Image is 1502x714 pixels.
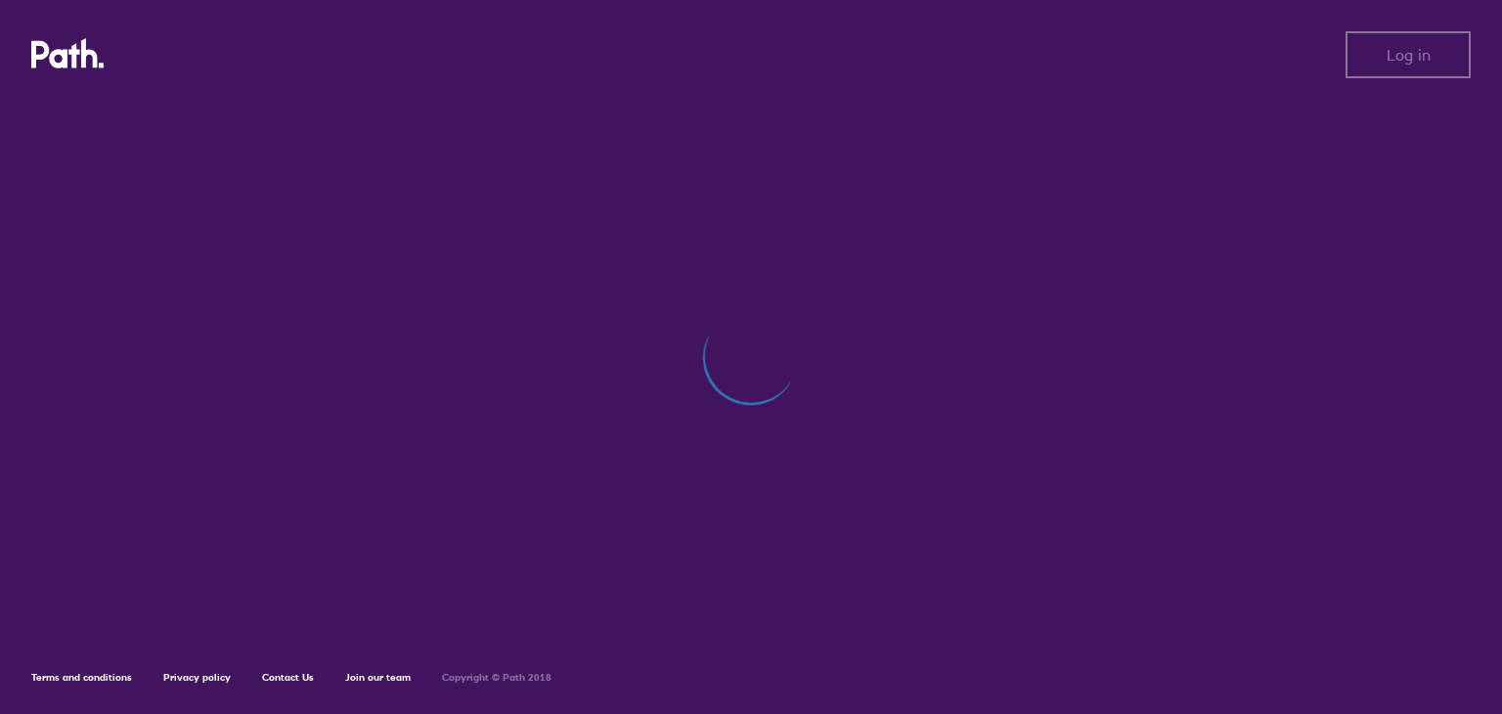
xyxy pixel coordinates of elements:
a: Terms and conditions [31,671,132,684]
span: Log in [1387,46,1431,64]
a: Join our team [345,671,411,684]
h6: Copyright © Path 2018 [442,672,552,684]
button: Log in [1346,31,1471,78]
a: Privacy policy [163,671,231,684]
a: Contact Us [262,671,314,684]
